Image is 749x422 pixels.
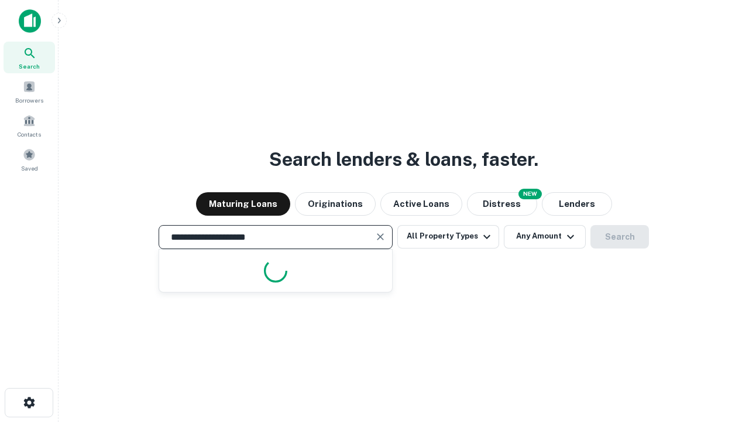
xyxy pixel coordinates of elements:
a: Saved [4,144,55,175]
a: Contacts [4,110,55,141]
button: Search distressed loans with lien and other non-mortgage details. [467,192,537,216]
button: Lenders [542,192,612,216]
button: Originations [295,192,376,216]
span: Saved [21,164,38,173]
button: Active Loans [380,192,462,216]
span: Search [19,62,40,71]
div: NEW [518,189,542,199]
button: Maturing Loans [196,192,290,216]
iframe: Chat Widget [690,328,749,384]
button: Any Amount [504,225,586,249]
span: Contacts [18,130,41,139]
a: Borrowers [4,76,55,107]
a: Search [4,42,55,73]
button: All Property Types [397,225,499,249]
h3: Search lenders & loans, faster. [269,145,538,173]
img: capitalize-icon.png [19,9,41,33]
button: Clear [372,229,389,245]
span: Borrowers [15,96,43,105]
